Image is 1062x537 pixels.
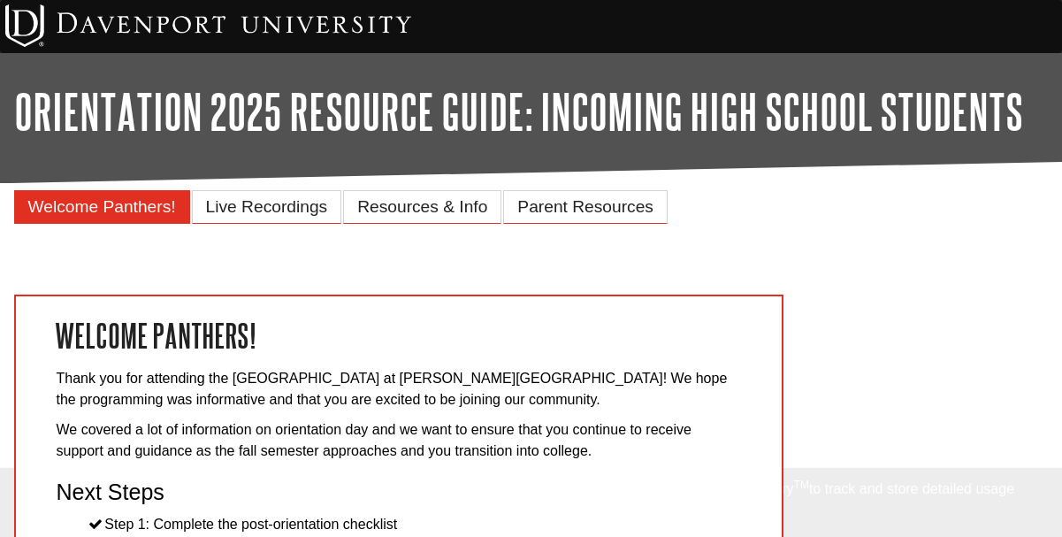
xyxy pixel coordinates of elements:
[794,479,809,491] sup: TM
[87,514,741,535] li: Step 1: Complete the post-orientation checklist
[57,479,741,505] h3: Next Steps
[192,190,342,223] a: Live Recordings
[48,312,750,359] h2: Welcome Panthers!
[206,197,328,216] span: Live Recordings
[503,190,668,223] a: Parent Resources
[5,4,411,47] img: Davenport University
[343,190,501,223] a: Resources & Info
[28,197,176,216] span: Welcome Panthers!
[14,190,190,223] a: Welcome Panthers!
[357,197,487,216] span: Resources & Info
[57,368,741,410] p: Thank you for attending the [GEOGRAPHIC_DATA] at [PERSON_NAME][GEOGRAPHIC_DATA]! We hope the prog...
[14,188,1049,222] div: Guide Pages
[517,197,653,216] span: Parent Resources
[57,419,741,462] p: We covered a lot of information on orientation day and we want to ensure that you continue to rec...
[14,85,1049,138] h1: Orientation 2025 Resource Guide: Incoming High School Students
